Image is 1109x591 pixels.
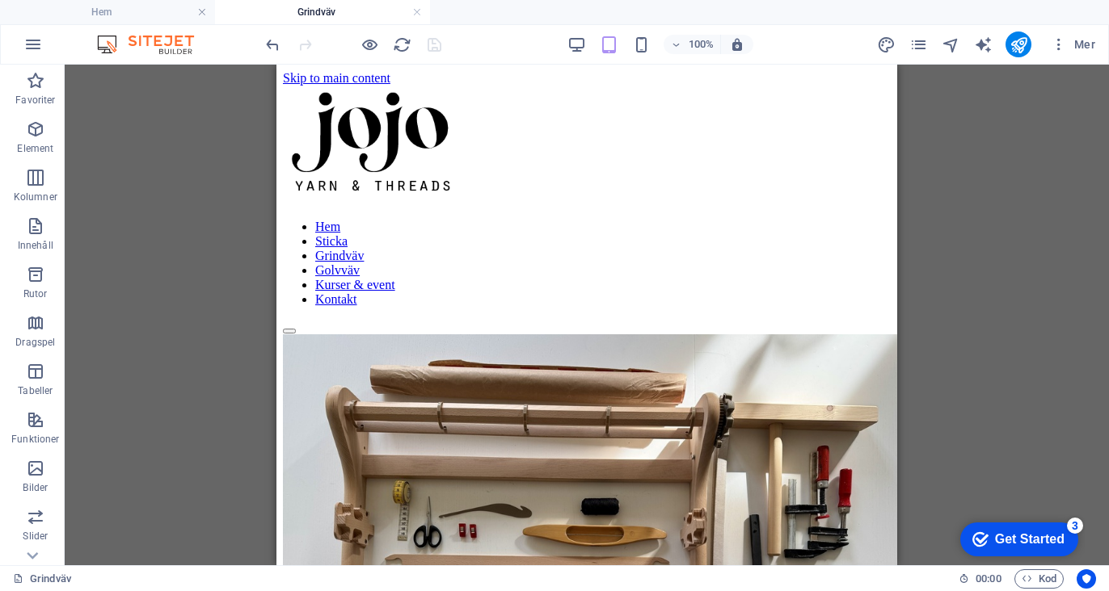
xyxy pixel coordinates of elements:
div: Get Started [48,18,117,32]
p: Funktioner [11,433,59,446]
i: Design (Ctrl+Alt+Y) [877,36,896,54]
p: Innehåll [18,239,53,252]
p: Rutor [23,287,48,300]
p: Slider [23,530,48,543]
p: Favoriter [15,94,55,107]
h6: Sessionstid [959,569,1001,589]
a: Skip to main content [6,6,114,20]
span: : [987,572,989,585]
img: Editor Logo [93,35,214,54]
h6: 100% [688,35,714,54]
button: text_generator [973,35,993,54]
p: Dragspel [15,336,55,349]
a: Klicka för att avbryta val. Dubbelklicka för att öppna sidor [13,569,71,589]
span: Kod [1022,569,1056,589]
h4: Grindväv [215,3,430,21]
button: Kod [1014,569,1064,589]
p: Bilder [23,481,48,494]
i: AI Writer [974,36,993,54]
i: Sidor (Ctrl+Alt+S) [909,36,928,54]
button: publish [1006,31,1031,57]
button: Klicka här för att lämna förhandsvisningsläge och fortsätta redigera [360,35,379,54]
button: design [876,35,896,54]
button: navigator [941,35,960,54]
span: 00 00 [976,569,1001,589]
p: Tabeller [18,384,53,397]
div: Get Started 3 items remaining, 40% complete [13,8,131,42]
p: Element [17,142,53,155]
span: Mer [1051,36,1095,52]
button: reload [392,35,411,54]
button: Mer [1044,31,1102,57]
i: Uppdatera sida [393,36,411,54]
button: 100% [664,35,721,54]
p: Kolumner [14,191,57,203]
i: Ångra: Radera element (Ctrl+Z) [264,36,282,54]
button: Usercentrics [1077,569,1096,589]
button: pages [909,35,928,54]
div: 3 [120,3,136,19]
i: Publicera [1010,36,1028,54]
button: undo [263,35,282,54]
i: Justera zoomnivån automatiskt vid storleksändring för att passa vald enhet. [730,37,744,52]
i: Navigatör [942,36,960,54]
